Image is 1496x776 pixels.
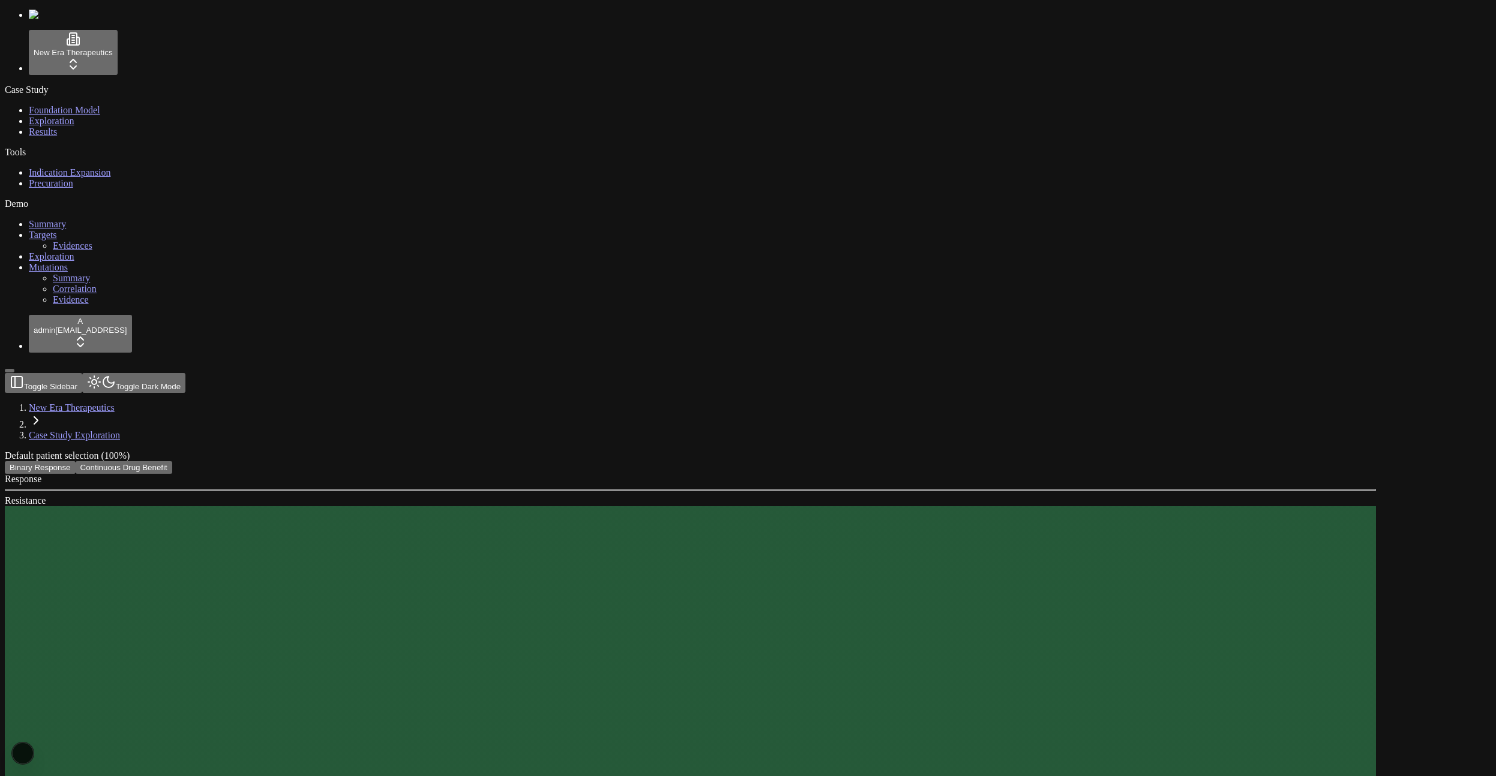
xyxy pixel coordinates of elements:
a: Evidences [53,240,92,251]
nav: breadcrumb [5,402,1376,441]
button: New Era Therapeutics [29,30,118,75]
img: Numenos [29,10,75,20]
span: Toggle Dark Mode [116,382,181,391]
a: Case Study Exploration [29,430,120,440]
a: Targets [29,230,57,240]
a: Evidence [53,294,89,305]
button: Aadmin[EMAIL_ADDRESS] [29,315,132,353]
a: Results [29,127,57,137]
span: [EMAIL_ADDRESS] [55,326,127,335]
span: Toggle Sidebar [24,382,77,391]
a: Summary [53,273,90,283]
a: Exploration [29,116,74,126]
button: Toggle Sidebar [5,369,14,372]
div: Case Study [5,85,1491,95]
span: Resistance [5,495,46,506]
a: Foundation Model [29,105,100,115]
button: Toggle Dark Mode [82,373,185,393]
button: Toggle Sidebar [5,373,82,393]
a: New Era Therapeutics [29,402,115,413]
div: Tools [5,147,1491,158]
a: Summary [29,219,66,229]
a: Correlation [53,284,97,294]
a: Mutations [29,262,68,272]
span: admin [34,326,55,335]
a: Precuration [29,178,73,188]
a: Indication Expansion [29,167,110,178]
span: Response [5,474,41,484]
button: Continuous Drug Benefit [76,461,172,474]
a: Exploration [29,251,74,261]
button: Binary Response [5,461,76,474]
span: Default patient selection (100%) [5,450,130,461]
div: Demo [5,198,1491,209]
span: A [77,317,83,326]
span: New Era Therapeutics [34,48,113,57]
